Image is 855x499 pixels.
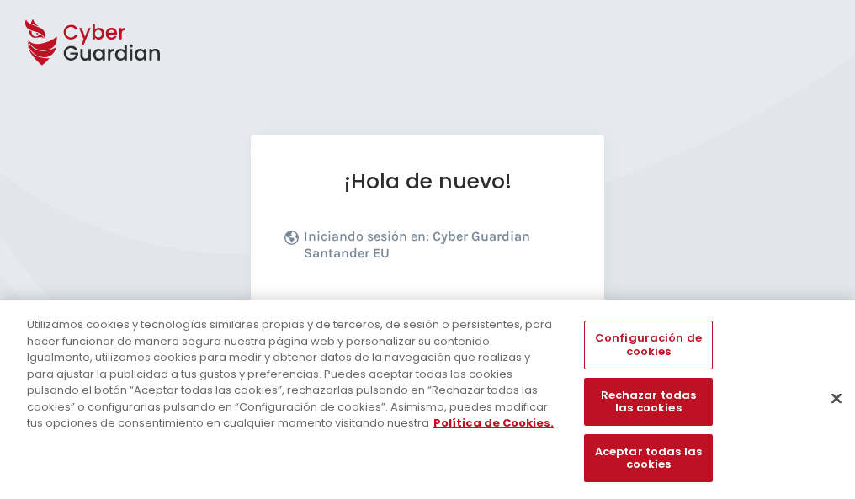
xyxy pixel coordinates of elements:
[818,380,855,417] button: Cerrar
[433,415,554,431] a: Más información sobre su privacidad, se abre en una nueva pestaña
[304,228,530,261] b: Cyber Guardian Santander EU
[584,321,712,369] button: Configuración de cookies, Abre el cuadro de diálogo del centro de preferencias.
[584,378,712,426] button: Rechazar todas las cookies
[584,434,712,482] button: Aceptar todas las cookies
[284,168,571,194] h1: ¡Hola de nuevo!
[304,228,566,270] p: Iniciando sesión en:
[27,316,559,432] div: Utilizamos cookies y tecnologías similares propias y de terceros, de sesión o persistentes, para ...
